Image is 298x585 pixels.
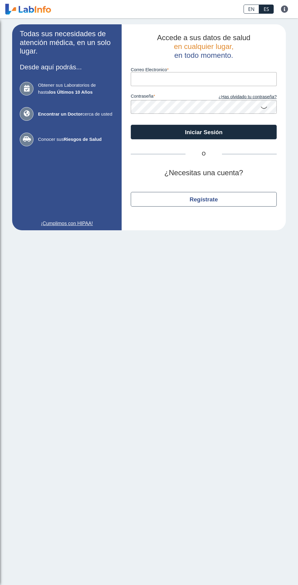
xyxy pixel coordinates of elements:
span: Accede a sus datos de salud [157,33,251,42]
h2: ¿Necesitas una cuenta? [131,169,277,177]
a: ¡Cumplimos con HIPAA! [20,220,114,227]
span: O [185,150,222,158]
a: ¿Has olvidado tu contraseña? [204,94,277,100]
label: Correo Electronico [131,67,277,72]
span: Conocer sus [38,136,114,143]
h3: Desde aquí podrás... [20,63,114,71]
h2: Todas sus necesidades de atención médica, en un solo lugar. [20,30,114,56]
b: los Últimos 10 Años [49,89,93,95]
span: cerca de usted [38,111,114,118]
b: Riesgos de Salud [64,137,102,142]
label: contraseña [131,94,204,100]
button: Regístrate [131,192,277,207]
button: Iniciar Sesión [131,125,277,139]
span: en todo momento. [174,51,233,59]
span: Obtener sus Laboratorios de hasta [38,82,114,96]
a: ES [259,5,274,14]
a: EN [244,5,259,14]
b: Encontrar un Doctor [38,111,82,117]
span: en cualquier lugar, [174,42,234,50]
